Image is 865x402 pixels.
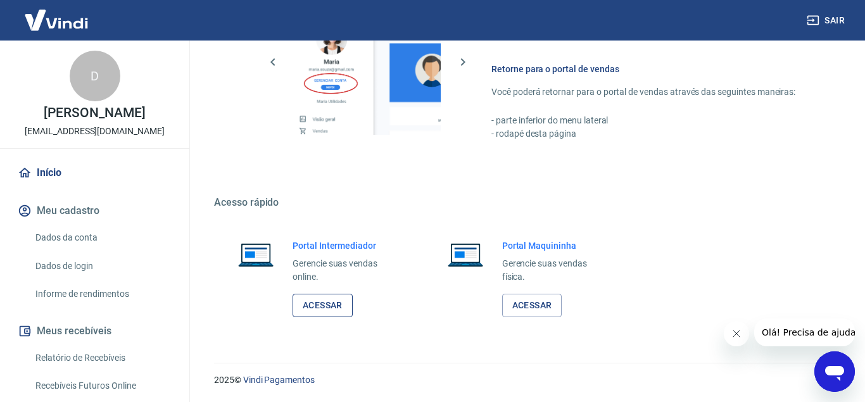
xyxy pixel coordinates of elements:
a: Vindi Pagamentos [243,375,315,385]
a: Relatório de Recebíveis [30,345,174,371]
p: - rodapé desta página [491,127,804,141]
h5: Acesso rápido [214,196,835,209]
h6: Portal Maquininha [502,239,610,252]
a: Acessar [502,294,562,317]
p: Gerencie suas vendas online. [293,257,401,284]
a: Acessar [293,294,353,317]
p: 2025 © [214,374,835,387]
button: Sair [804,9,850,32]
a: Dados de login [30,253,174,279]
iframe: Mensagem da empresa [754,318,855,346]
img: Imagem de um notebook aberto [229,239,282,270]
button: Meus recebíveis [15,317,174,345]
a: Dados da conta [30,225,174,251]
p: Gerencie suas vendas física. [502,257,610,284]
img: Vindi [15,1,98,39]
iframe: Fechar mensagem [724,321,749,346]
a: Recebíveis Futuros Online [30,373,174,399]
p: [EMAIL_ADDRESS][DOMAIN_NAME] [25,125,165,138]
p: [PERSON_NAME] [44,106,145,120]
div: D [70,51,120,101]
a: Início [15,159,174,187]
img: Imagem de um notebook aberto [439,239,492,270]
a: Informe de rendimentos [30,281,174,307]
span: Olá! Precisa de ajuda? [8,9,106,19]
h6: Portal Intermediador [293,239,401,252]
button: Meu cadastro [15,197,174,225]
p: Você poderá retornar para o portal de vendas através das seguintes maneiras: [491,85,804,99]
h6: Retorne para o portal de vendas [491,63,804,75]
iframe: Botão para abrir a janela de mensagens [814,351,855,392]
p: - parte inferior do menu lateral [491,114,804,127]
